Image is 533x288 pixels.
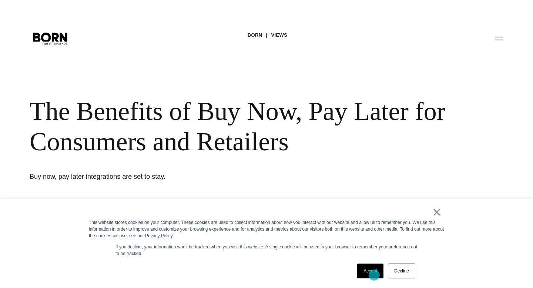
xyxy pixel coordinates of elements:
p: If you decline, your information won’t be tracked when you visit this website. A single cookie wi... [115,244,418,257]
a: × [432,209,441,215]
a: BORN [248,30,262,41]
a: Views [271,30,287,41]
a: Decline [388,264,415,278]
div: The Benefits of Buy Now, Pay Later for Consumers and Retailers [30,96,452,157]
button: Open [490,30,508,46]
a: Accept [357,264,383,278]
div: This website stores cookies on your computer. These cookies are used to collect information about... [89,219,444,239]
h1: Buy now, pay later integrations are set to stay. [30,171,252,182]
